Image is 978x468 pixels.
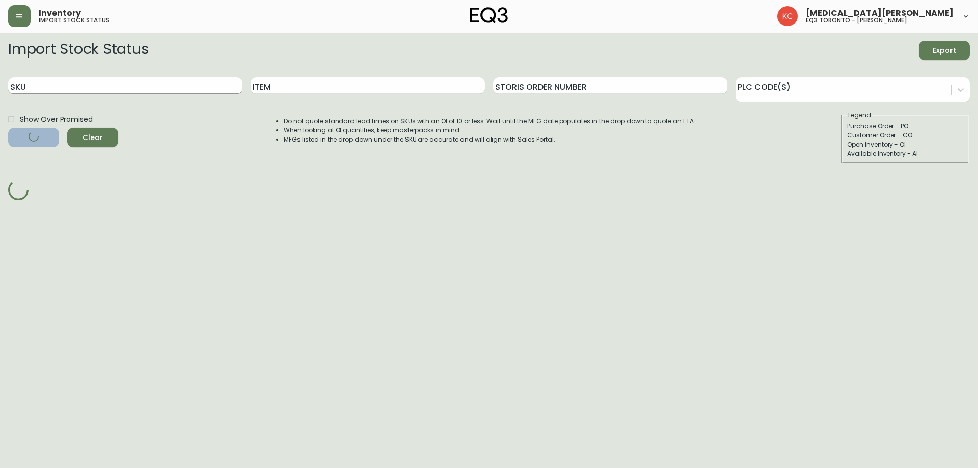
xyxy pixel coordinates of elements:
div: Available Inventory - AI [847,149,963,158]
span: Export [927,44,962,57]
span: Show Over Promised [20,114,93,125]
img: 6487344ffbf0e7f3b216948508909409 [777,6,798,26]
button: Clear [67,128,118,147]
h5: import stock status [39,17,110,23]
h2: Import Stock Status [8,41,148,60]
div: Purchase Order - PO [847,122,963,131]
span: Inventory [39,9,81,17]
h5: eq3 toronto - [PERSON_NAME] [806,17,907,23]
div: Open Inventory - OI [847,140,963,149]
li: When looking at OI quantities, keep masterpacks in mind. [284,126,695,135]
li: Do not quote standard lead times on SKUs with an OI of 10 or less. Wait until the MFG date popula... [284,117,695,126]
li: MFGs listed in the drop down under the SKU are accurate and will align with Sales Portal. [284,135,695,144]
img: logo [470,7,508,23]
span: [MEDICAL_DATA][PERSON_NAME] [806,9,954,17]
button: Export [919,41,970,60]
legend: Legend [847,111,872,120]
div: Customer Order - CO [847,131,963,140]
span: Clear [75,131,110,144]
